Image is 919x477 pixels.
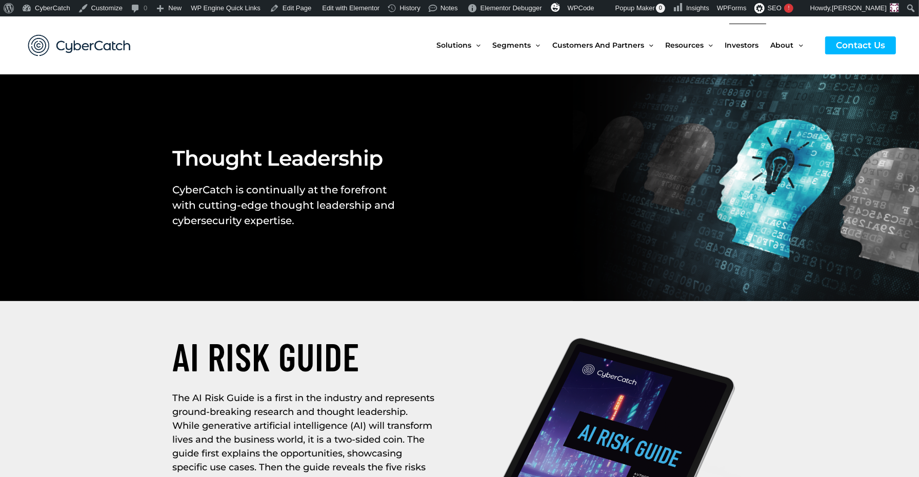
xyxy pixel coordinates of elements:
h2: CyberCatch is continually at the forefront with cutting-edge thought leadership and cybersecurity... [172,182,395,228]
span: About [771,24,794,67]
nav: Site Navigation: New Main Menu [436,24,815,67]
span: 0 [656,4,665,13]
span: Customers and Partners [552,24,644,67]
span: Menu Toggle [794,24,803,67]
span: Solutions [436,24,471,67]
span: Investors [725,24,759,67]
h2: Thought Leadership [172,145,395,172]
span: SEO [768,4,782,12]
span: Edit with Elementor [322,4,379,12]
img: svg+xml;base64,PHN2ZyB4bWxucz0iaHR0cDovL3d3dy53My5vcmcvMjAwMC9zdmciIHZpZXdCb3g9IjAgMCAzMiAzMiI+PG... [551,3,560,12]
div: ! [784,4,793,13]
span: Menu Toggle [704,24,713,67]
span: Resources [665,24,704,67]
img: CyberCatch [18,24,141,67]
span: Menu Toggle [531,24,540,67]
a: Investors [725,24,771,67]
span: Segments [492,24,531,67]
span: Menu Toggle [471,24,481,67]
h2: AI RISK GUIDE [172,332,454,381]
span: [PERSON_NAME] [832,4,887,12]
span: Menu Toggle [644,24,653,67]
a: Contact Us [825,36,896,54]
